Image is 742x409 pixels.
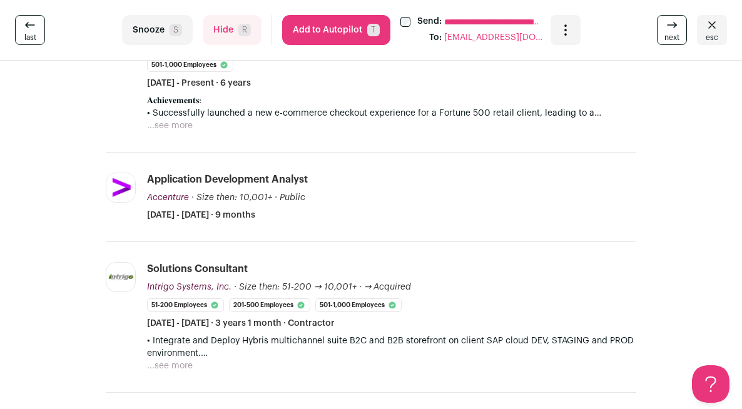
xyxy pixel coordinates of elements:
li: 501-1,000 employees [315,298,402,312]
span: → Acquired [364,283,412,291]
div: Solutions Consultant [147,262,248,276]
li: 51-200 employees [147,298,224,312]
span: [DATE] - [DATE] · 9 months [147,209,255,221]
p: • Integrate and Deploy Hybris multichannel suite B2C and B2B storefront on client SAP cloud DEV, ... [147,335,636,360]
span: · [359,281,362,293]
li: 501-1,000 employees [147,58,233,72]
button: Close [697,15,727,45]
span: R [238,24,251,36]
span: · [275,191,277,204]
span: [DATE] - Present · 6 years [147,77,251,89]
div: Application Development Analyst [147,173,308,186]
span: [DATE] - [DATE] · 3 years 1 month · Contractor [147,317,335,330]
img: e364e938bf968b56cb9bc4954693a37ca2415c590153e873b6c9b9a503cfae6e.jpg [106,173,135,202]
span: · Size then: 51-200 → 10,001+ [234,283,357,291]
span: T [367,24,380,36]
li: 201-500 employees [229,298,310,312]
div: To: [429,31,442,45]
button: ...see more [147,119,193,132]
button: ...see more [147,360,193,372]
span: [EMAIL_ADDRESS][DOMAIN_NAME] [444,31,544,45]
button: HideR [203,15,262,45]
button: Open dropdown [551,15,581,45]
span: S [170,24,182,36]
span: next [664,33,679,43]
span: Public [280,193,305,202]
a: next [657,15,687,45]
p: 𝐀𝐜𝐡𝐢𝐞𝐯𝐞𝐦𝐞𝐧𝐭𝐬: [147,94,636,107]
button: SnoozeS [122,15,193,45]
span: Intrigo Systems, Inc. [147,283,231,291]
span: · Size then: 10,001+ [191,193,272,202]
iframe: Help Scout Beacon - Open [692,365,729,403]
button: Add to AutopilotT [282,15,390,45]
img: 5150ad89bfb7eba095ac97938601f14e8eec3c70634450a012a0853a96478cf2.jpg [106,273,135,281]
a: last [15,15,45,45]
span: esc [706,33,718,43]
p: • Successfully launched a new e-commerce checkout experience for a Fortune 500 retail client, lea... [147,107,636,119]
label: Send: [417,15,442,29]
span: last [24,33,36,43]
span: Accenture [147,193,189,202]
